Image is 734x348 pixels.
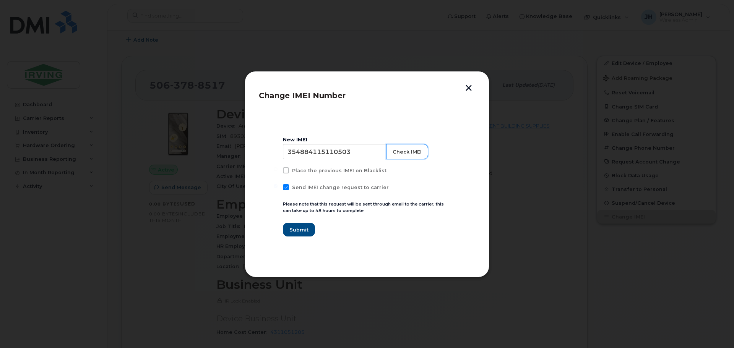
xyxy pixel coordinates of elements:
[386,144,428,159] button: Check IMEI
[274,184,278,188] input: Send IMEI change request to carrier
[283,137,451,143] div: New IMEI
[283,223,315,236] button: Submit
[283,201,444,213] small: Please note that this request will be sent through email to the carrier, this can take up to 48 h...
[292,185,389,190] span: Send IMEI change request to carrier
[289,226,309,233] span: Submit
[259,91,346,100] span: Change IMEI Number
[292,168,386,173] span: Place the previous IMEI on Blacklist
[274,167,278,171] input: Place the previous IMEI on Blacklist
